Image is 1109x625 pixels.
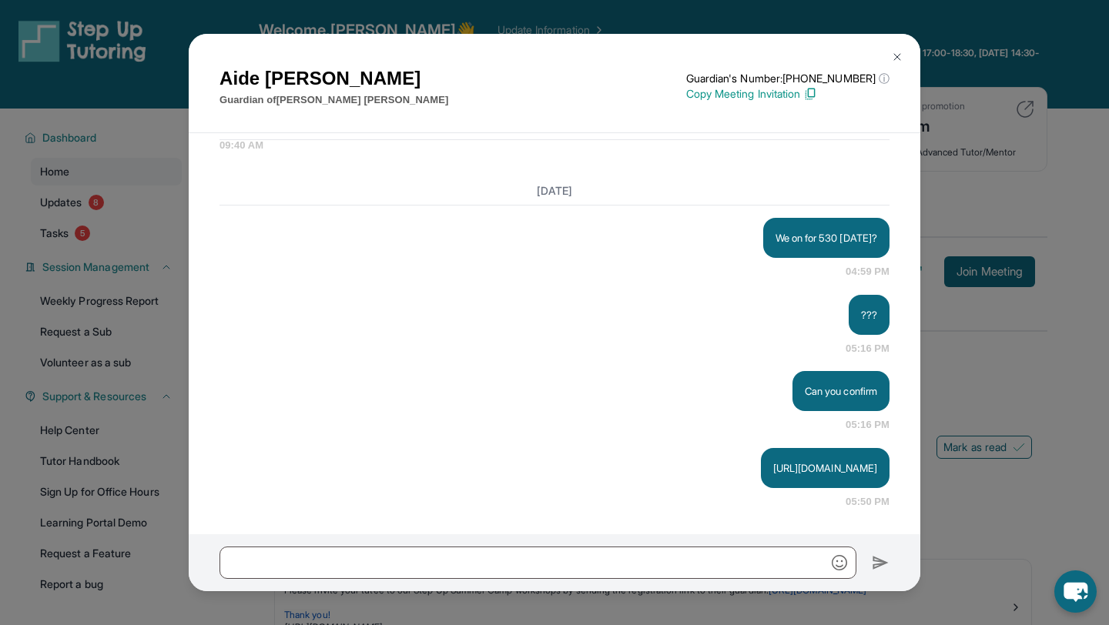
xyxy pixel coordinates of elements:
[219,183,890,199] h3: [DATE]
[219,138,890,153] span: 09:40 AM
[846,341,890,356] span: 05:16 PM
[686,71,890,86] p: Guardian's Number: [PHONE_NUMBER]
[891,51,903,63] img: Close Icon
[803,87,817,101] img: Copy Icon
[879,71,890,86] span: ⓘ
[219,92,448,108] p: Guardian of [PERSON_NAME] [PERSON_NAME]
[686,86,890,102] p: Copy Meeting Invitation
[861,307,877,323] p: ???
[872,553,890,572] img: Send icon
[776,230,877,246] p: We on for 530 [DATE]?
[773,460,877,476] p: [URL][DOMAIN_NAME]
[846,264,890,279] span: 04:59 PM
[219,65,448,92] h1: Aide [PERSON_NAME]
[805,383,877,399] p: Can you confirm
[1054,570,1097,613] button: chat-button
[846,494,890,510] span: 05:50 PM
[832,555,847,570] img: Emoji
[846,417,890,433] span: 05:16 PM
